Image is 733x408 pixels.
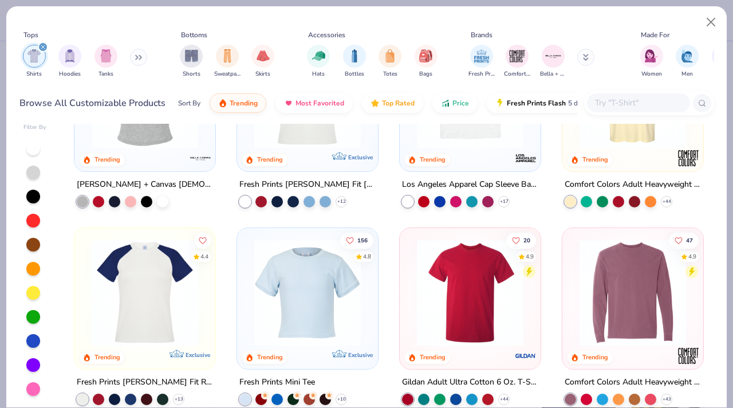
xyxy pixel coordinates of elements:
[94,45,117,79] div: filter for Tanks
[540,70,566,79] span: Bella + Canvas
[645,49,658,62] img: Women Image
[504,45,530,79] button: filter button
[180,45,203,79] button: filter button
[23,45,46,79] div: filter for Shirts
[251,45,274,79] button: filter button
[100,49,112,62] img: Tanks Image
[487,93,619,113] button: Fresh Prints Flash5 day delivery
[452,99,469,108] span: Price
[312,70,325,79] span: Hats
[58,45,81,79] div: filter for Hoodies
[178,98,200,108] div: Sort By
[185,49,198,62] img: Shorts Image
[221,49,234,62] img: Sweatpants Image
[23,30,38,40] div: Tops
[419,70,432,79] span: Bags
[307,45,330,79] div: filter for Hats
[59,70,81,79] span: Hoodies
[568,97,610,110] span: 5 day delivery
[681,49,693,62] img: Men Image
[98,70,113,79] span: Tanks
[471,30,492,40] div: Brands
[640,45,663,79] div: filter for Women
[23,123,46,132] div: Filter By
[700,11,722,33] button: Close
[180,45,203,79] div: filter for Shorts
[218,99,227,108] img: trending.gif
[275,93,353,113] button: Most Favorited
[19,96,165,110] div: Browse All Customizable Products
[362,93,423,113] button: Top Rated
[371,99,380,108] img: TopRated.gif
[383,70,397,79] span: Totes
[419,49,432,62] img: Bags Image
[676,45,699,79] button: filter button
[545,48,562,65] img: Bella + Canvas Image
[251,45,274,79] div: filter for Skirts
[540,45,566,79] button: filter button
[540,45,566,79] div: filter for Bella + Canvas
[495,99,505,108] img: flash.gif
[214,45,241,79] div: filter for Sweatpants
[26,70,42,79] span: Shirts
[415,45,438,79] div: filter for Bags
[468,45,495,79] button: filter button
[432,93,478,113] button: Price
[257,49,270,62] img: Skirts Image
[312,49,325,62] img: Hats Image
[379,45,401,79] button: filter button
[343,45,366,79] div: filter for Bottles
[230,99,258,108] span: Trending
[343,45,366,79] button: filter button
[509,48,526,65] img: Comfort Colors Image
[308,30,345,40] div: Accessories
[307,45,330,79] button: filter button
[641,70,662,79] span: Women
[284,99,293,108] img: most_fav.gif
[384,49,396,62] img: Totes Image
[348,49,361,62] img: Bottles Image
[379,45,401,79] div: filter for Totes
[504,70,530,79] span: Comfort Colors
[507,99,566,108] span: Fresh Prints Flash
[295,99,344,108] span: Most Favorited
[641,30,669,40] div: Made For
[415,45,438,79] button: filter button
[27,49,41,62] img: Shirts Image
[468,70,495,79] span: Fresh Prints
[345,70,364,79] span: Bottles
[640,45,663,79] button: filter button
[255,70,270,79] span: Skirts
[94,45,117,79] button: filter button
[181,30,207,40] div: Bottoms
[681,70,693,79] span: Men
[473,48,490,65] img: Fresh Prints Image
[210,93,266,113] button: Trending
[676,45,699,79] div: filter for Men
[214,70,241,79] span: Sweatpants
[594,96,682,109] input: Try "T-Shirt"
[504,45,530,79] div: filter for Comfort Colors
[214,45,241,79] button: filter button
[468,45,495,79] div: filter for Fresh Prints
[183,70,200,79] span: Shorts
[64,49,76,62] img: Hoodies Image
[23,45,46,79] button: filter button
[382,99,415,108] span: Top Rated
[58,45,81,79] button: filter button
